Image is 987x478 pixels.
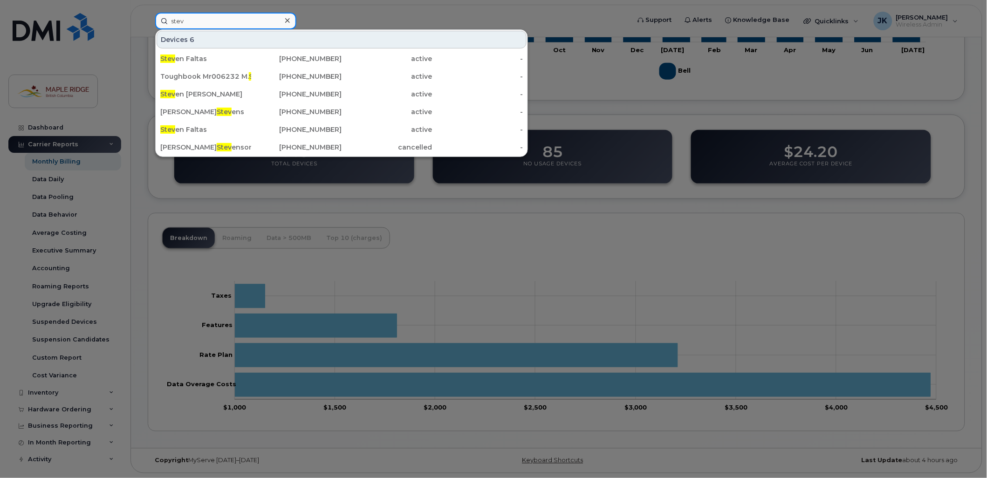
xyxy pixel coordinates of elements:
div: en Faltas [160,54,251,63]
div: - [432,72,523,81]
div: [PHONE_NUMBER] [251,107,342,116]
div: [PHONE_NUMBER] [251,72,342,81]
div: en [PERSON_NAME] [160,89,251,99]
div: - [432,107,523,116]
span: Stev [160,125,175,134]
a: [PERSON_NAME]Stevenson[PHONE_NUMBER]cancelled- [157,139,527,156]
div: [PHONE_NUMBER] [251,143,342,152]
span: Stev [160,90,175,98]
div: [PERSON_NAME] ens [160,107,251,116]
input: Find something... [155,13,296,29]
span: Stev [217,108,232,116]
span: 6 [190,35,194,44]
div: active [342,54,432,63]
div: - [432,54,523,63]
div: active [342,72,432,81]
div: [PHONE_NUMBER] [251,54,342,63]
a: Steven Faltas[PHONE_NUMBER]active- [157,50,527,67]
div: Devices [157,31,527,48]
a: Toughbook Mr006232 M.Stevens[PHONE_NUMBER]active- [157,68,527,85]
a: Steven [PERSON_NAME][PHONE_NUMBER]active- [157,86,527,102]
a: [PERSON_NAME]Stevens[PHONE_NUMBER]active- [157,103,527,120]
a: Steven Faltas[PHONE_NUMBER]active- [157,121,527,138]
div: [PERSON_NAME] enson [160,143,251,152]
div: en Faltas [160,125,251,134]
div: - [432,143,523,152]
div: Toughbook Mr006232 M. ens [160,72,251,81]
div: [PHONE_NUMBER] [251,89,342,99]
span: Stev [160,55,175,63]
span: Stev [249,72,264,81]
div: active [342,107,432,116]
div: - [432,89,523,99]
div: active [342,125,432,134]
span: Stev [217,143,232,151]
div: [PHONE_NUMBER] [251,125,342,134]
div: cancelled [342,143,432,152]
div: active [342,89,432,99]
div: - [432,125,523,134]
